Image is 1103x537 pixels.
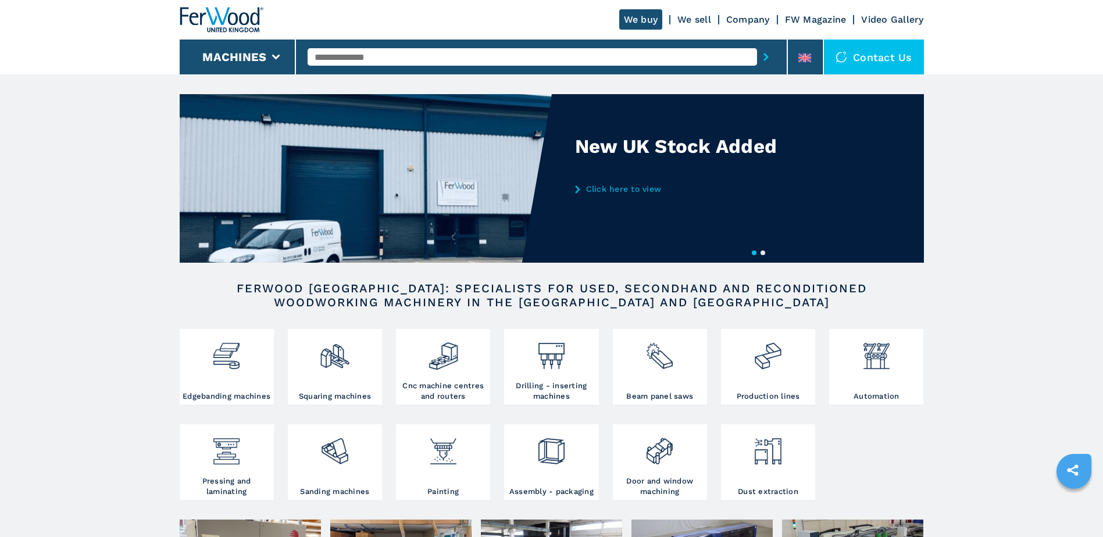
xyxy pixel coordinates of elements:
a: Sanding machines [288,424,382,500]
h3: Door and window machining [616,476,704,497]
a: Painting [396,424,490,500]
img: levigatrici_2.png [319,427,350,467]
h3: Drilling - inserting machines [507,381,595,402]
img: foratrici_inseritrici_2.png [536,332,567,371]
img: pressa-strettoia.png [211,427,242,467]
a: Cnc machine centres and routers [396,329,490,404]
img: Contact us [836,51,847,63]
h3: Pressing and laminating [183,476,271,497]
a: sharethis [1058,456,1087,485]
h3: Sanding machines [300,486,369,497]
img: squadratrici_2.png [319,332,350,371]
h3: Dust extraction [738,486,798,497]
img: Ferwood [180,7,263,33]
a: Drilling - inserting machines [504,329,598,404]
h3: Squaring machines [299,391,371,402]
a: We sell [677,14,711,25]
img: bordatrici_1.png [211,332,242,371]
h3: Production lines [737,391,800,402]
a: Squaring machines [288,329,382,404]
img: New UK Stock Added [180,94,552,263]
button: submit-button [757,44,775,70]
button: 2 [761,250,765,255]
a: Click here to view [575,184,803,194]
img: automazione.png [861,332,892,371]
h3: Cnc machine centres and routers [399,381,487,402]
img: centro_di_lavoro_cnc_2.png [428,332,459,371]
a: Beam panel saws [613,329,707,404]
h3: Automation [854,391,899,402]
a: Video Gallery [861,14,923,25]
h2: FERWOOD [GEOGRAPHIC_DATA]: SPECIALISTS FOR USED, SECONDHAND AND RECONDITIONED WOODWORKING MACHINE... [217,281,887,309]
a: Production lines [721,329,815,404]
a: Assembly - packaging [504,424,598,500]
a: Automation [829,329,923,404]
button: 1 [752,250,756,255]
h3: Edgebanding machines [183,391,270,402]
img: lavorazione_porte_finestre_2.png [644,427,675,467]
a: Edgebanding machines [180,329,274,404]
img: sezionatrici_2.png [644,332,675,371]
h3: Painting [427,486,459,497]
a: Dust extraction [721,424,815,500]
a: We buy [619,9,663,30]
h3: Assembly - packaging [509,486,594,497]
h3: Beam panel saws [626,391,693,402]
a: Company [726,14,770,25]
img: verniciatura_1.png [428,427,459,467]
img: aspirazione_1.png [752,427,783,467]
button: Machines [202,50,266,64]
a: Door and window machining [613,424,707,500]
img: montaggio_imballaggio_2.png [536,427,567,467]
img: linee_di_produzione_2.png [752,332,783,371]
a: Pressing and laminating [180,424,274,500]
a: FW Magazine [785,14,847,25]
div: Contact us [824,40,924,74]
